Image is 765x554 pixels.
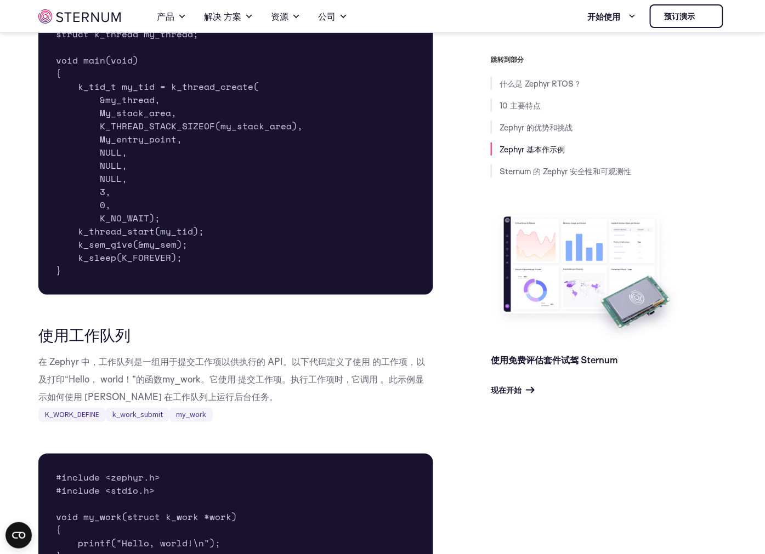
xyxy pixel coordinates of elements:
a: 预订演示 [650,4,723,28]
a: 10 主要特点 [500,100,541,111]
a: 开始使用 [588,5,637,27]
font: 现在开始 [491,384,522,397]
img: 使用免费评估套件试驾 Sternum [491,208,683,345]
a: Zephyr 基本作示例 [500,144,565,155]
font: 解决 方案 [204,10,241,22]
a: 使用免费评估套件试驾 Sternum [491,354,617,365]
h3: 使用工作队列 [38,325,433,344]
font: 产品 [157,10,174,22]
img: 胸骨物联网 [38,9,121,23]
h3: 跳转到部分 [491,55,727,64]
a: 现在开始 [491,384,535,397]
font: 公司 [318,10,336,22]
font: 预订演示 [665,13,695,20]
code: K_WORK_DEFINE [38,408,106,422]
font: 资源 [271,10,288,22]
img: 胸骨物联网 [700,12,709,21]
a: 什么是 Zephyr RTOS？ [500,78,581,89]
code: my_work [169,408,213,422]
font: 在 Zephyr 中，工作队列是一组用于提交工作项以供执行的 API。以下代码定义了使用 的工作项，以及打印“Hello， world！”的函数my_work。它使用 提交工作项。执行工作项时，... [38,356,426,402]
code: k_work_submit [106,408,169,422]
a: Zephyr 的优势和挑战 [500,122,573,133]
a: Sternum 的 Zephyr 安全性和可观测性 [500,166,631,176]
button: 打开 CMP 小组件 [5,522,32,549]
font: 开始使用 [588,5,621,27]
